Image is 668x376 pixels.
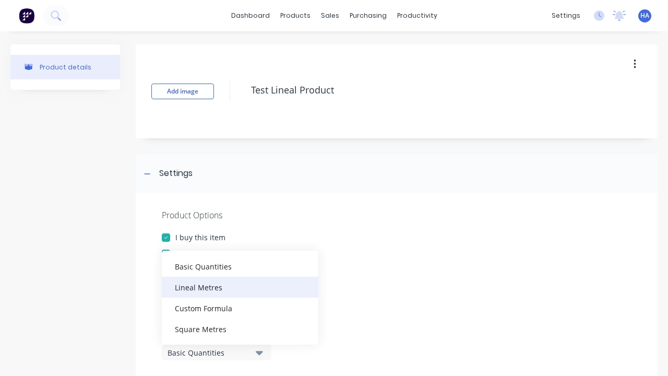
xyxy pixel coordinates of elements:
div: Product details [40,63,91,71]
div: settings [546,8,586,23]
div: Square Metres [162,319,318,339]
a: dashboard [226,8,275,23]
div: Custom Formula [162,298,318,319]
div: purchasing [344,8,392,23]
div: products [275,8,316,23]
div: Lineal Metres [162,277,318,298]
span: HA [640,11,649,20]
div: productivity [392,8,443,23]
div: Settings [159,167,193,180]
div: Basic Quantities [162,256,318,277]
div: Product Options [162,209,631,221]
div: I sell this item [175,248,224,259]
textarea: Test Lineal Product [246,78,638,102]
button: Product details [10,55,120,79]
img: Factory [19,8,34,23]
div: sales [316,8,344,23]
button: Basic Quantities [162,345,271,360]
button: Add image [151,84,214,99]
div: I buy this item [175,232,225,243]
div: Basic Quantities [168,347,251,358]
